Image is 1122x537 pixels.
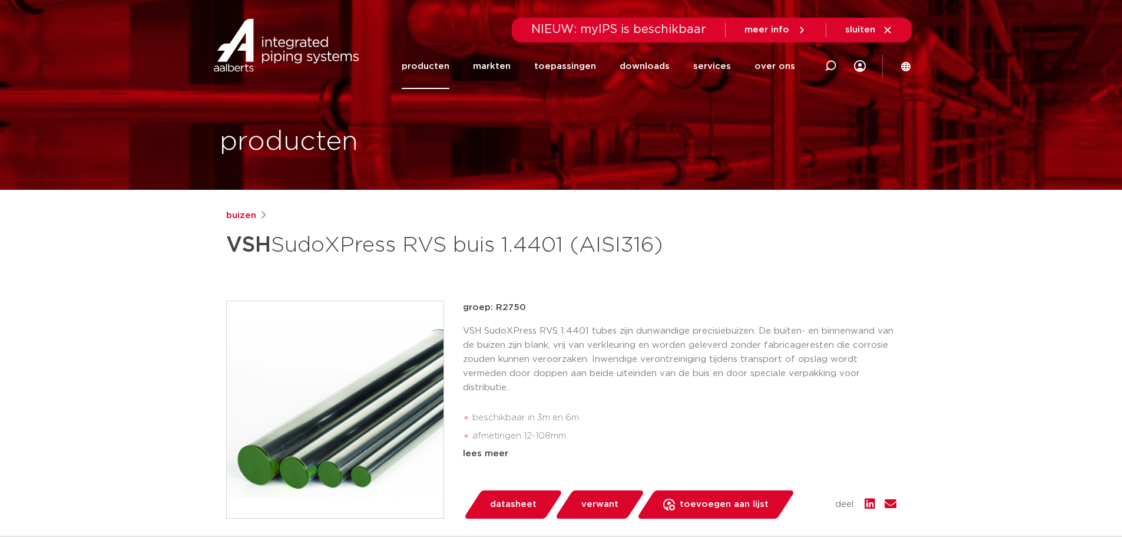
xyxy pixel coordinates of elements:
span: NIEUW: myIPS is beschikbaar [531,24,706,35]
span: meer info [744,25,789,34]
h1: producten [220,123,358,161]
span: toevoegen aan lijst [680,495,769,514]
p: groep: R2750 [463,301,896,315]
span: deel: [835,498,855,512]
a: services [693,44,731,89]
a: toepassingen [534,44,596,89]
a: datasheet [463,490,563,519]
span: verwant [581,495,618,514]
nav: Menu [402,44,795,89]
a: producten [402,44,449,89]
a: buizen [226,209,256,223]
a: markten [473,44,511,89]
a: downloads [620,44,670,89]
img: Product Image for VSH SudoXPress RVS buis 1.4401 (AISI316) [227,301,443,518]
a: meer info [744,25,807,35]
li: afmetingen 12-108mm [472,427,896,446]
li: beschikbaar in 3m en 6m [472,408,896,427]
a: verwant [554,490,645,519]
span: sluiten [845,25,875,34]
p: VSH SudoXPress RVS 1.4401 tubes zijn dunwandige precisiebuizen. De buiten- en binnenwand van de b... [463,324,896,395]
h1: SudoXPress RVS buis 1.4401 (AISI316) [226,228,668,263]
span: datasheet [490,495,537,514]
a: over ons [754,44,795,89]
a: sluiten [845,25,893,35]
div: lees meer [463,447,896,461]
strong: VSH [226,235,271,256]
